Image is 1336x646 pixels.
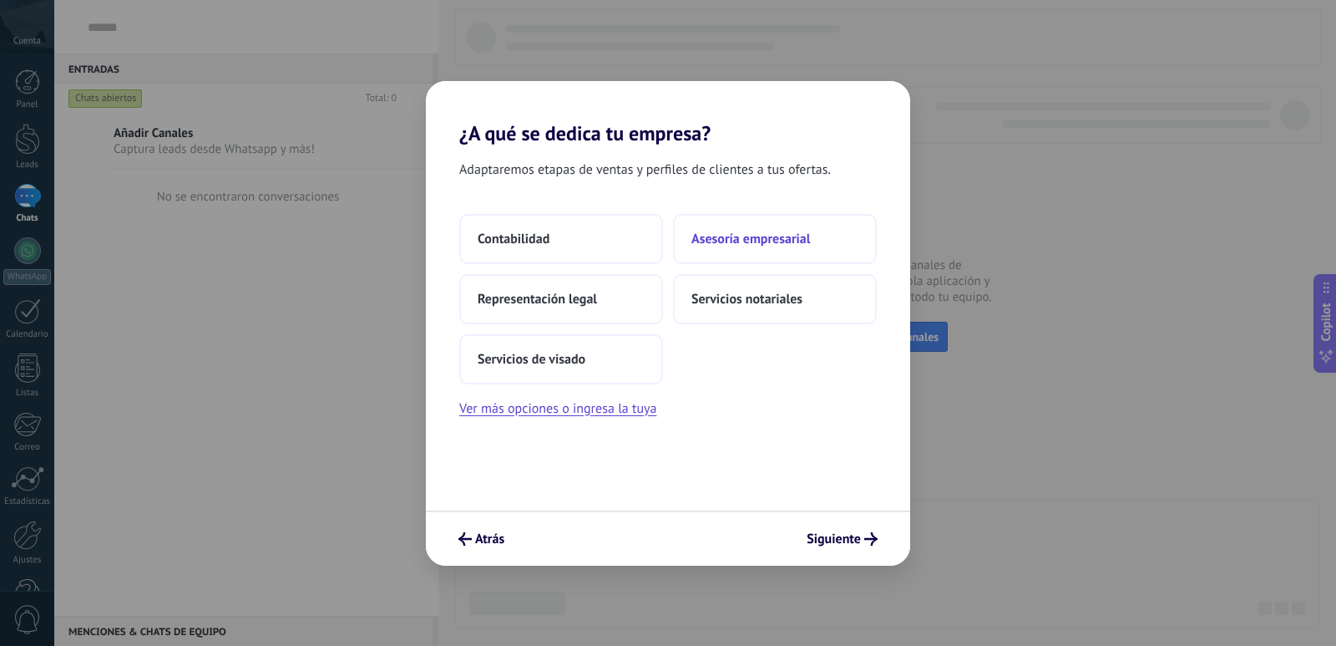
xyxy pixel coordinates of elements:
[459,274,663,324] button: Representación legal
[459,159,831,181] span: Adaptaremos etapas de ventas y perfiles de clientes a tus ofertas.
[475,533,504,545] span: Atrás
[807,533,861,545] span: Siguiente
[478,231,549,247] span: Contabilidad
[478,351,585,368] span: Servicios de visado
[459,214,663,264] button: Contabilidad
[451,525,512,553] button: Atrás
[673,214,877,264] button: Asesoría empresarial
[691,231,810,247] span: Asesoría empresarial
[426,81,910,145] h2: ¿A qué se dedica tu empresa?
[478,291,597,308] span: Representación legal
[673,274,877,324] button: Servicios notariales
[691,291,802,308] span: Servicios notariales
[799,525,885,553] button: Siguiente
[459,334,663,384] button: Servicios de visado
[459,398,656,420] button: Ver más opciones o ingresa la tuya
